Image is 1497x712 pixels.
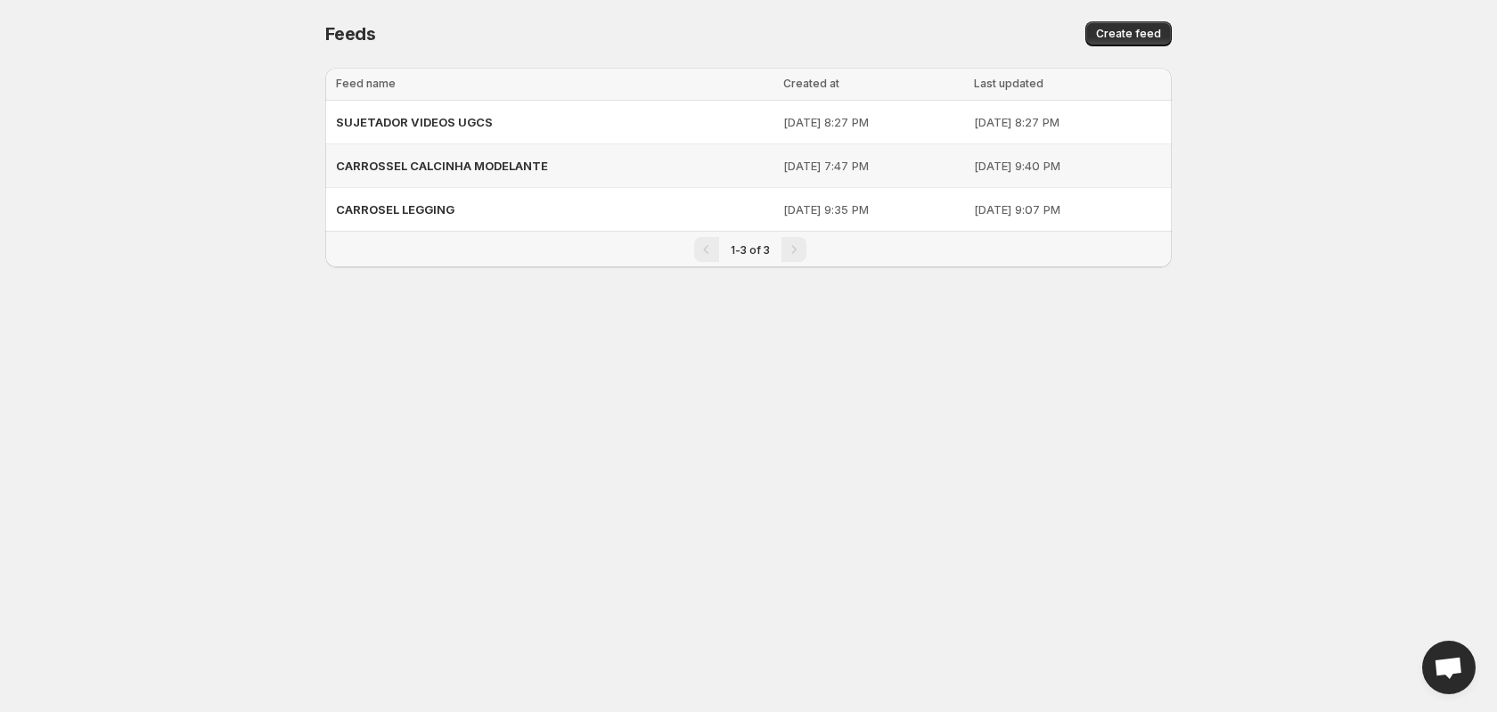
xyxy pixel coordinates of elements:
span: Feed name [336,77,396,90]
p: [DATE] 8:27 PM [974,113,1161,131]
p: [DATE] 7:47 PM [783,157,963,175]
span: SUJETADOR VIDEOS UGCS [336,115,493,129]
span: 1-3 of 3 [731,243,770,257]
span: CARROSSEL CALCINHA MODELANTE [336,159,548,173]
nav: Pagination [325,231,1172,267]
span: Feeds [325,23,376,45]
span: Create feed [1096,27,1161,41]
p: [DATE] 9:35 PM [783,201,963,218]
span: Created at [783,77,839,90]
span: CARROSEL LEGGING [336,202,454,217]
p: [DATE] 9:40 PM [974,157,1161,175]
span: Last updated [974,77,1043,90]
div: Open chat [1422,641,1476,694]
button: Create feed [1085,21,1172,46]
p: [DATE] 8:27 PM [783,113,963,131]
p: [DATE] 9:07 PM [974,201,1161,218]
